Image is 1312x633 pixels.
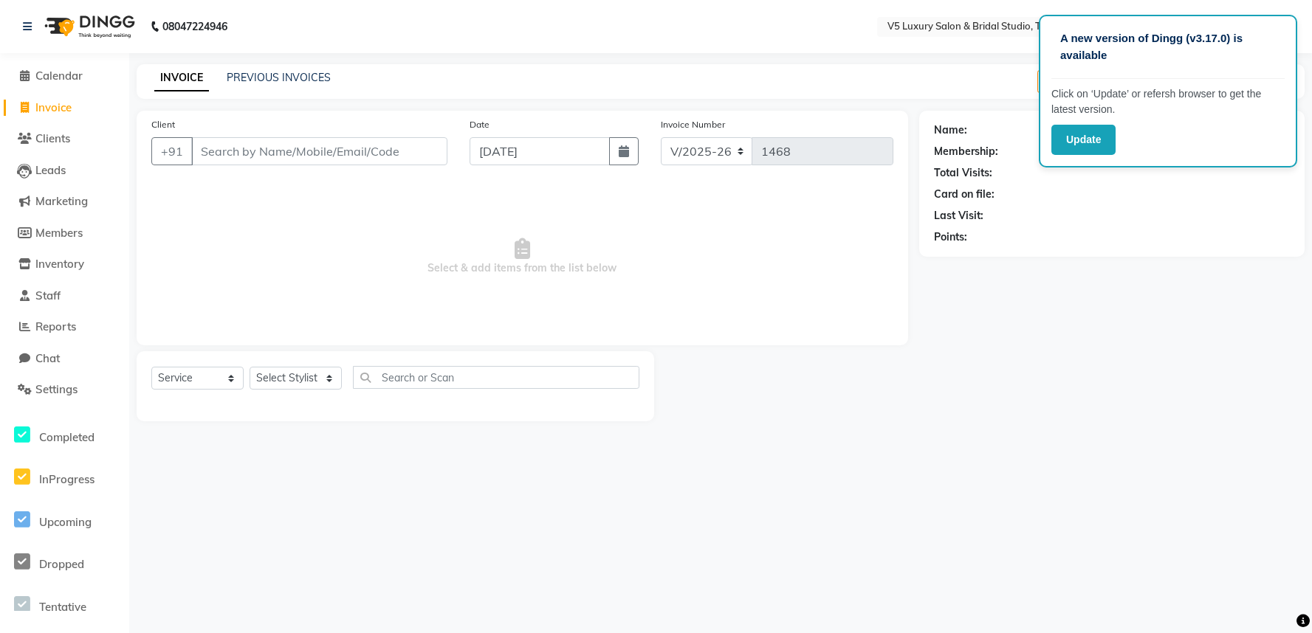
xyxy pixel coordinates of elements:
[35,69,83,83] span: Calendar
[4,319,126,336] a: Reports
[934,187,995,202] div: Card on file:
[1051,125,1116,155] button: Update
[151,137,193,165] button: +91
[39,557,84,571] span: Dropped
[191,137,447,165] input: Search by Name/Mobile/Email/Code
[35,257,84,271] span: Inventory
[39,515,92,529] span: Upcoming
[151,118,175,131] label: Client
[227,71,331,84] a: PREVIOUS INVOICES
[934,122,967,138] div: Name:
[934,229,967,245] div: Points:
[4,288,126,305] a: Staff
[39,430,95,444] span: Completed
[39,472,95,486] span: InProgress
[38,6,139,47] img: logo
[1037,70,1122,93] button: Create New
[1060,30,1276,63] p: A new version of Dingg (v3.17.0) is available
[151,183,893,331] span: Select & add items from the list below
[35,163,66,177] span: Leads
[35,319,76,333] span: Reports
[4,225,126,242] a: Members
[4,68,126,85] a: Calendar
[4,100,126,117] a: Invoice
[4,350,126,367] a: Chat
[934,144,998,159] div: Membership:
[35,351,60,365] span: Chat
[934,208,983,224] div: Last Visit:
[154,65,209,91] a: INVOICE
[1051,86,1285,117] p: Click on ‘Update’ or refersh browser to get the latest version.
[661,118,725,131] label: Invoice Number
[4,256,126,273] a: Inventory
[35,131,70,145] span: Clients
[35,226,83,240] span: Members
[4,193,126,210] a: Marketing
[4,131,126,148] a: Clients
[35,194,88,208] span: Marketing
[353,366,639,389] input: Search or Scan
[4,162,126,179] a: Leads
[35,288,61,302] span: Staff
[162,6,227,47] b: 08047224946
[4,381,126,398] a: Settings
[35,382,78,396] span: Settings
[470,118,490,131] label: Date
[934,165,992,181] div: Total Visits:
[35,100,72,114] span: Invoice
